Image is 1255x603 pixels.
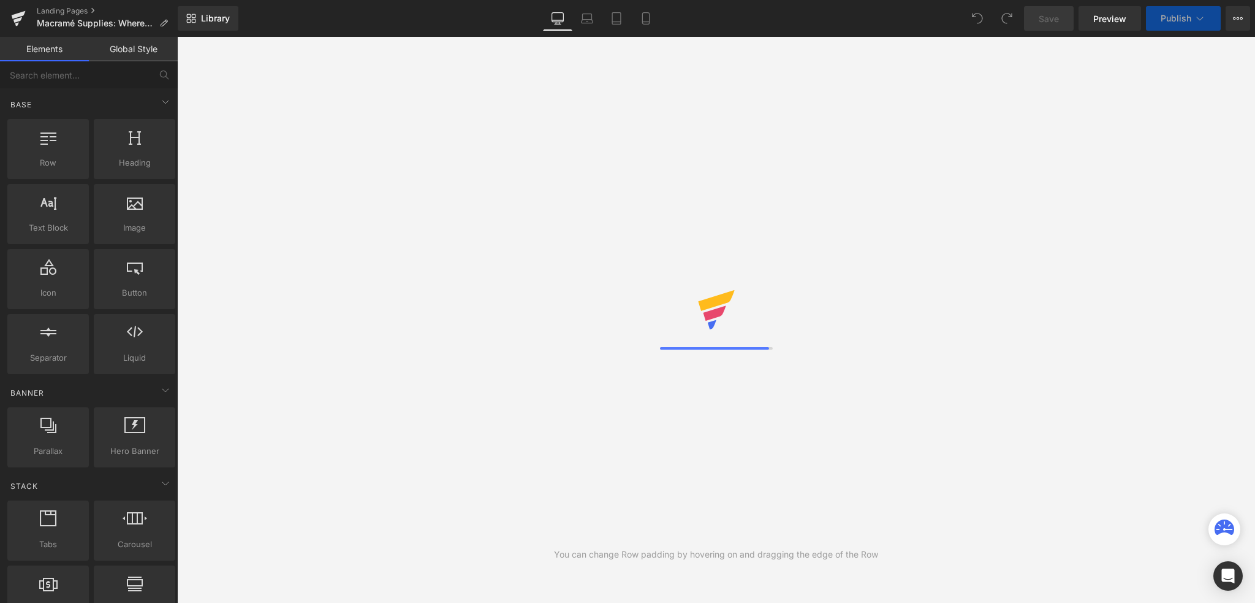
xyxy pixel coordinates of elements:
[572,6,602,31] a: Laptop
[11,286,85,299] span: Icon
[11,351,85,364] span: Separator
[1146,6,1221,31] button: Publish
[178,6,238,31] a: New Library
[11,445,85,458] span: Parallax
[201,13,230,24] span: Library
[543,6,572,31] a: Desktop
[1093,12,1126,25] span: Preview
[9,480,39,492] span: Stack
[97,286,172,299] span: Button
[554,548,878,561] div: You can change Row padding by hovering on and dragging the edge of the Row
[11,538,85,551] span: Tabs
[1161,13,1191,23] span: Publish
[97,221,172,234] span: Image
[89,37,178,61] a: Global Style
[631,6,661,31] a: Mobile
[37,18,154,28] span: Macramé Supplies: Where to Buy & How to Choose the Right Cord for Your Project
[9,99,33,110] span: Base
[97,538,172,551] span: Carousel
[965,6,990,31] button: Undo
[97,445,172,458] span: Hero Banner
[995,6,1019,31] button: Redo
[1226,6,1250,31] button: More
[1079,6,1141,31] a: Preview
[11,221,85,234] span: Text Block
[1213,561,1243,591] div: Open Intercom Messenger
[11,156,85,169] span: Row
[97,156,172,169] span: Heading
[602,6,631,31] a: Tablet
[1039,12,1059,25] span: Save
[97,351,172,364] span: Liquid
[9,387,45,399] span: Banner
[37,6,178,16] a: Landing Pages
